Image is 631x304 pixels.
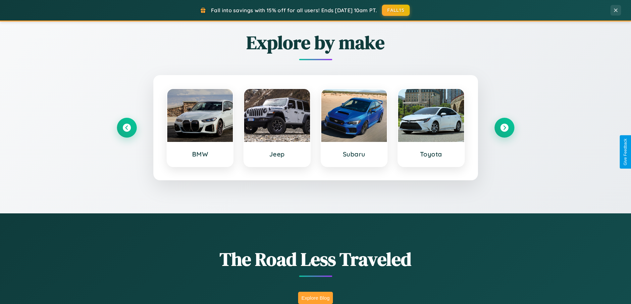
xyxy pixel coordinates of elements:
[405,150,457,158] h3: Toyota
[174,150,227,158] h3: BMW
[328,150,381,158] h3: Subaru
[382,5,410,16] button: FALL15
[117,30,514,55] h2: Explore by make
[211,7,377,14] span: Fall into savings with 15% off for all users! Ends [DATE] 10am PT.
[117,246,514,272] h1: The Road Less Traveled
[623,139,628,165] div: Give Feedback
[298,292,333,304] button: Explore Blog
[251,150,303,158] h3: Jeep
